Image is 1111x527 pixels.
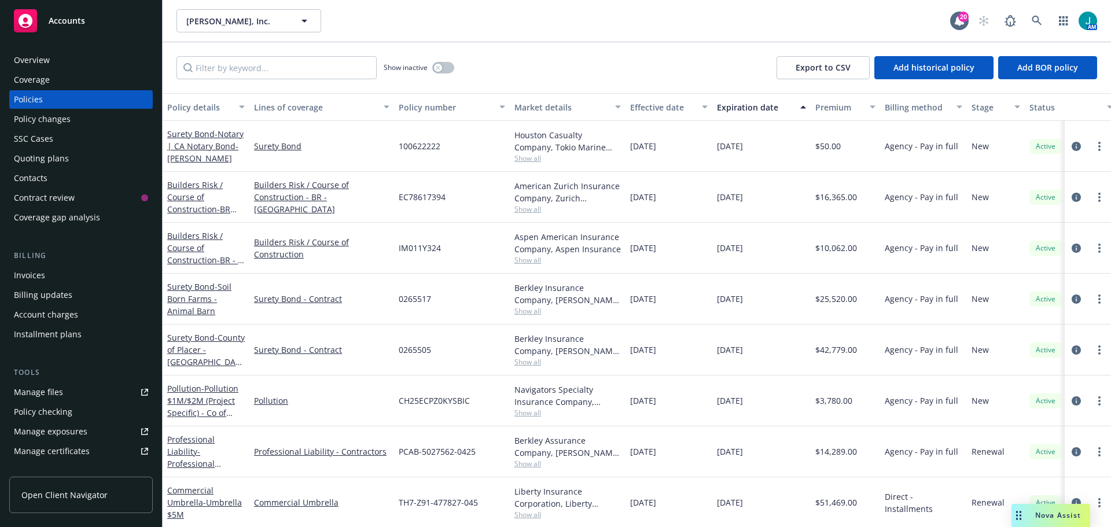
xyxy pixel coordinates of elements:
span: - Soil Born Farms - Animal Barn [167,281,231,316]
a: Manage exposures [9,422,153,441]
a: more [1092,394,1106,408]
a: more [1092,292,1106,306]
div: Policy checking [14,403,72,421]
span: $16,365.00 [815,191,857,203]
span: Agency - Pay in full [885,140,958,152]
div: Premium [815,101,863,113]
span: New [972,293,989,305]
span: [DATE] [717,395,743,407]
a: Builders Risk / Course of Construction [167,230,245,290]
a: Search [1025,9,1049,32]
span: Active [1034,192,1057,202]
span: [PERSON_NAME], Inc. [186,15,286,27]
span: PCAB-5027562-0425 [399,445,476,458]
a: Manage claims [9,462,153,480]
a: Contacts [9,169,153,187]
a: more [1092,343,1106,357]
a: circleInformation [1069,139,1083,153]
div: Effective date [630,101,695,113]
span: Show all [514,357,621,367]
span: Agency - Pay in full [885,395,958,407]
span: Open Client Navigator [21,489,108,501]
button: Add BOR policy [998,56,1097,79]
a: Surety Bond [167,128,244,164]
span: Show all [514,255,621,265]
a: more [1092,445,1106,459]
a: Professional Liability - Contractors [254,445,389,458]
div: Aspen American Insurance Company, Aspen Insurance [514,231,621,255]
div: Lines of coverage [254,101,377,113]
img: photo [1079,12,1097,30]
div: Overview [14,51,50,69]
div: Installment plans [14,325,82,344]
span: Active [1034,141,1057,152]
a: Switch app [1052,9,1075,32]
div: Policy changes [14,110,71,128]
span: TH7-Z91-477827-045 [399,496,478,508]
div: Houston Casualty Company, Tokio Marine HCC [514,129,621,153]
span: - Pollution $1M/$2M (Project Specific) - Co of Placer - [GEOGRAPHIC_DATA] Modernization [167,383,240,455]
span: Show all [514,153,621,163]
a: Manage files [9,383,153,401]
div: Coverage gap analysis [14,208,100,227]
span: [DATE] [717,293,743,305]
span: Add historical policy [893,62,974,73]
div: Berkley Assurance Company, [PERSON_NAME] Corporation, RT Specialty Insurance Services, LLC (RSG S... [514,434,621,459]
div: Manage exposures [14,422,87,441]
a: Billing updates [9,286,153,304]
div: Liberty Insurance Corporation, Liberty Mutual [514,485,621,510]
a: circleInformation [1069,241,1083,255]
div: Billing updates [14,286,72,304]
div: SSC Cases [14,130,53,148]
a: more [1092,139,1106,153]
span: [DATE] [630,191,656,203]
span: Show all [514,510,621,519]
span: Show inactive [384,62,428,72]
span: Direct - Installments [885,491,962,515]
div: Tools [9,367,153,378]
span: Active [1034,345,1057,355]
a: Account charges [9,305,153,324]
div: Account charges [14,305,78,324]
button: Lines of coverage [249,93,394,121]
span: $51,469.00 [815,496,857,508]
span: $14,289.00 [815,445,857,458]
a: Manage certificates [9,442,153,460]
span: [DATE] [630,293,656,305]
a: circleInformation [1069,292,1083,306]
button: Export to CSV [777,56,870,79]
div: 20 [958,12,969,22]
a: Policies [9,90,153,109]
div: Billing [9,250,153,261]
a: circleInformation [1069,190,1083,204]
div: Stage [972,101,1007,113]
span: 0265517 [399,293,431,305]
div: Berkley Insurance Company, [PERSON_NAME] Corporation [514,333,621,357]
a: Pollution [254,395,389,407]
a: Contract review [9,189,153,207]
button: Effective date [626,93,712,121]
div: Navigators Specialty Insurance Company, Hartford Insurance Group, RT Specialty Insurance Services... [514,384,621,408]
span: [DATE] [630,242,656,254]
a: Coverage [9,71,153,89]
input: Filter by keyword... [176,56,377,79]
button: Policy details [163,93,249,121]
span: Show all [514,204,621,214]
span: $10,062.00 [815,242,857,254]
button: Stage [967,93,1025,121]
span: Agency - Pay in full [885,344,958,356]
a: circleInformation [1069,496,1083,510]
button: Market details [510,93,626,121]
span: Show all [514,306,621,316]
button: Billing method [880,93,967,121]
span: EC78617394 [399,191,446,203]
span: [DATE] [717,140,743,152]
span: [DATE] [630,395,656,407]
a: more [1092,496,1106,510]
span: Agency - Pay in full [885,293,958,305]
a: Report a Bug [999,9,1022,32]
a: circleInformation [1069,343,1083,357]
a: circleInformation [1069,394,1083,408]
span: Show all [514,459,621,469]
